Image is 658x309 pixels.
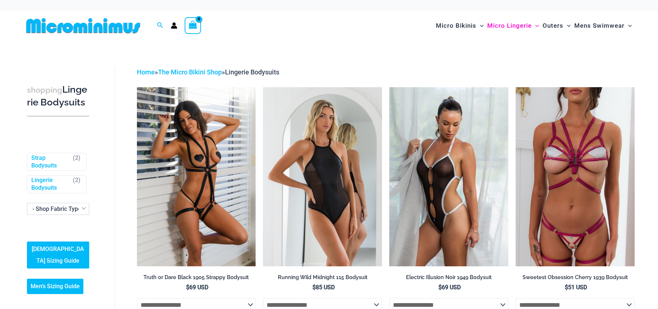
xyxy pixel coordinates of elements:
span: » » [137,68,279,76]
h2: Truth or Dare Black 1905 Strappy Bodysuit [137,274,256,281]
span: Menu Toggle [563,16,571,35]
span: Menu Toggle [532,16,539,35]
a: Sweetest Obsession Cherry 1129 Bra 6119 Bottom 1939 Bodysuit 09Sweetest Obsession Cherry 1129 Bra... [516,87,635,266]
a: Electric Illusion Noir 1949 Bodysuit 03Electric Illusion Noir 1949 Bodysuit 04Electric Illusion N... [389,87,508,266]
a: Lingerie Bodysuits [31,177,70,192]
a: Truth or Dare Black 1905 Strappy Bodysuit [137,274,256,283]
a: Men’s Sizing Guide [27,279,83,294]
span: 2 [75,154,78,161]
a: Micro BikinisMenu ToggleMenu Toggle [434,15,485,37]
span: Micro Bikinis [436,16,476,35]
span: ( ) [73,177,80,192]
a: [DEMOGRAPHIC_DATA] Sizing Guide [27,242,89,269]
a: Home [137,68,155,76]
img: Sweetest Obsession Cherry 1129 Bra 6119 Bottom 1939 Bodysuit 09 [516,87,635,266]
span: $ [438,284,442,291]
span: Mens Swimwear [574,16,624,35]
a: Truth or Dare Black 1905 Bodysuit 611 Micro 07Truth or Dare Black 1905 Bodysuit 611 Micro 05Truth... [137,87,256,266]
span: - Shop Fabric Type [32,205,81,212]
a: Mens SwimwearMenu ToggleMenu Toggle [572,15,634,37]
span: Micro Lingerie [487,16,532,35]
span: Menu Toggle [476,16,484,35]
a: Strap Bodysuits [31,154,70,170]
img: MM SHOP LOGO FLAT [23,18,143,34]
h2: Running Wild Midnight 115 Bodysuit [263,274,382,281]
bdi: 85 USD [312,284,335,291]
img: Truth or Dare Black 1905 Bodysuit 611 Micro 07 [137,87,256,266]
span: Outers [543,16,563,35]
nav: Site Navigation [433,13,635,38]
a: Running Wild Midnight 115 Bodysuit [263,274,382,283]
img: Running Wild Midnight 115 Bodysuit 02 [263,87,382,266]
span: shopping [27,85,62,94]
span: - Shop Fabric Type [27,203,89,215]
a: Sweetest Obsession Cherry 1939 Bodysuit [516,274,635,283]
span: $ [565,284,568,291]
span: - Shop Fabric Type [27,203,89,215]
h3: Lingerie Bodysuits [27,84,89,109]
bdi: 69 USD [186,284,208,291]
span: $ [186,284,189,291]
img: Electric Illusion Noir 1949 Bodysuit 03 [389,87,508,266]
bdi: 51 USD [565,284,587,291]
span: ( ) [73,154,80,170]
a: The Micro Bikini Shop [158,68,222,76]
h2: Sweetest Obsession Cherry 1939 Bodysuit [516,274,635,281]
span: Lingerie Bodysuits [225,68,279,76]
a: Account icon link [171,22,177,29]
a: Electric Illusion Noir 1949 Bodysuit [389,274,508,283]
a: Micro LingerieMenu ToggleMenu Toggle [485,15,541,37]
a: Running Wild Midnight 115 Bodysuit 02Running Wild Midnight 115 Bodysuit 12Running Wild Midnight 1... [263,87,382,266]
a: OutersMenu ToggleMenu Toggle [541,15,572,37]
a: Search icon link [157,21,163,30]
span: 2 [75,177,78,184]
h2: Electric Illusion Noir 1949 Bodysuit [389,274,508,281]
span: Menu Toggle [624,16,632,35]
span: $ [312,284,316,291]
bdi: 69 USD [438,284,461,291]
a: View Shopping Cart, empty [185,17,201,34]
